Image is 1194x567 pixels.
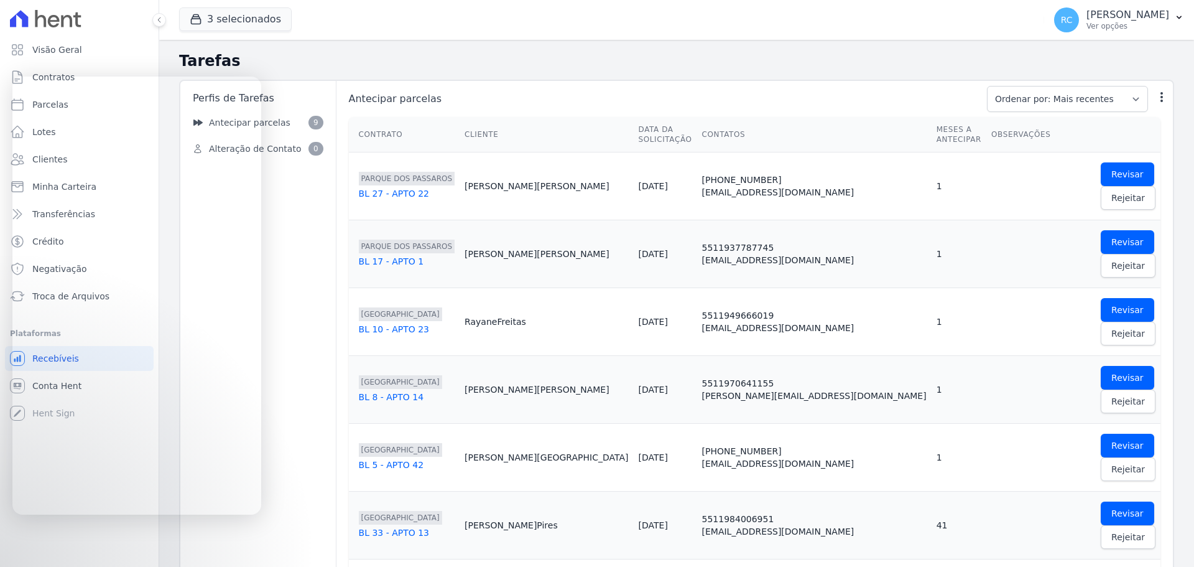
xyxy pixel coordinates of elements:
div: [PHONE_NUMBER] [EMAIL_ADDRESS][DOMAIN_NAME] [702,174,927,199]
div: [PERSON_NAME] [PERSON_NAME] [465,248,628,260]
th: Contatos [697,117,932,152]
a: Revisar [1101,298,1154,322]
div: BL 33 - APTO 13 [359,527,455,539]
div: BL 17 - APTO 1 [359,255,455,268]
span: RC [1061,16,1073,24]
p: Ver opções [1086,21,1169,31]
span: Visão Geral [32,44,82,56]
a: Rejeitar [1101,186,1155,210]
h2: Tarefas [179,50,1174,72]
a: Conta Hent [5,373,154,398]
span: PARQUE DOS PASSAROS [359,172,455,185]
p: [PERSON_NAME] [1086,9,1169,21]
button: 3 selecionados [179,7,292,31]
span: [GEOGRAPHIC_DATA] [359,375,442,389]
span: Revisar [1111,168,1144,180]
div: BL 5 - APTO 42 [359,459,455,471]
a: Contratos [5,65,154,90]
a: Revisar [1101,434,1154,457]
a: Parcelas [5,92,154,117]
span: Rejeitar [1111,260,1145,272]
div: [PERSON_NAME] [GEOGRAPHIC_DATA] [465,451,628,464]
iframe: Intercom live chat [12,525,42,555]
div: [PERSON_NAME] Pires [465,519,628,532]
a: Minha Carteira [5,174,154,199]
span: [GEOGRAPHIC_DATA] [359,307,442,321]
div: 5511949666019 [EMAIL_ADDRESS][DOMAIN_NAME] [702,309,927,334]
td: [DATE] [634,288,697,356]
th: Observações [986,117,1096,152]
td: [DATE] [634,152,697,220]
th: Meses a antecipar [932,117,986,152]
span: Revisar [1111,439,1144,452]
a: Revisar [1101,162,1154,186]
span: 9 [308,116,323,129]
th: Contrato [349,117,460,152]
a: Revisar [1101,230,1154,254]
span: [GEOGRAPHIC_DATA] [359,443,442,457]
div: 1 [937,383,981,396]
td: [DATE] [634,220,697,288]
a: Rejeitar [1101,322,1155,345]
a: Transferências [5,202,154,227]
div: BL 10 - APTO 23 [359,323,455,335]
a: Troca de Arquivos [5,284,154,309]
span: Revisar [1111,304,1144,316]
div: [PHONE_NUMBER] [EMAIL_ADDRESS][DOMAIN_NAME] [702,445,927,470]
div: 41 [937,519,981,532]
th: Cliente [460,117,633,152]
a: Recebíveis [5,346,154,371]
div: 5511970641155 [PERSON_NAME][EMAIL_ADDRESS][DOMAIN_NAME] [702,377,927,402]
a: Negativação [5,256,154,281]
div: Plataformas [10,326,149,341]
a: Revisar [1101,366,1154,390]
span: Revisar [1111,372,1144,384]
div: 1 [937,180,981,192]
div: BL 8 - APTO 14 [359,391,455,403]
a: Rejeitar [1101,525,1155,549]
a: Clientes [5,147,154,172]
div: [PERSON_NAME] [PERSON_NAME] [465,383,628,396]
div: 1 [937,316,981,328]
iframe: Intercom live chat [12,77,261,515]
a: Revisar [1101,502,1154,525]
div: 1 [937,248,981,260]
th: Data da Solicitação [634,117,697,152]
td: [DATE] [634,492,697,560]
span: Rejeitar [1111,327,1145,340]
span: [GEOGRAPHIC_DATA] [359,511,442,525]
td: [DATE] [634,424,697,492]
div: 5511984006951 [EMAIL_ADDRESS][DOMAIN_NAME] [702,513,927,538]
a: Crédito [5,229,154,254]
button: RC [PERSON_NAME] Ver opções [1044,2,1194,37]
a: Rejeitar [1101,457,1155,481]
td: [DATE] [634,356,697,424]
span: Rejeitar [1111,463,1145,476]
span: Rejeitar [1111,395,1145,408]
span: Contratos [32,71,75,83]
span: Rejeitar [1111,531,1145,543]
div: 1 [937,451,981,464]
a: Rejeitar [1101,390,1155,413]
span: Antecipar parcelas [346,91,979,106]
a: Rejeitar [1101,254,1155,278]
div: 5511937787745 [EMAIL_ADDRESS][DOMAIN_NAME] [702,241,927,266]
div: BL 27 - APTO 22 [359,187,455,200]
span: 0 [308,142,323,156]
span: PARQUE DOS PASSAROS [359,240,455,253]
a: Visão Geral [5,37,154,62]
div: Rayane Freitas [465,316,628,328]
a: Lotes [5,119,154,144]
span: Rejeitar [1111,192,1145,204]
span: Revisar [1111,507,1144,520]
span: Revisar [1111,236,1144,248]
div: [PERSON_NAME] [PERSON_NAME] [465,180,628,192]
